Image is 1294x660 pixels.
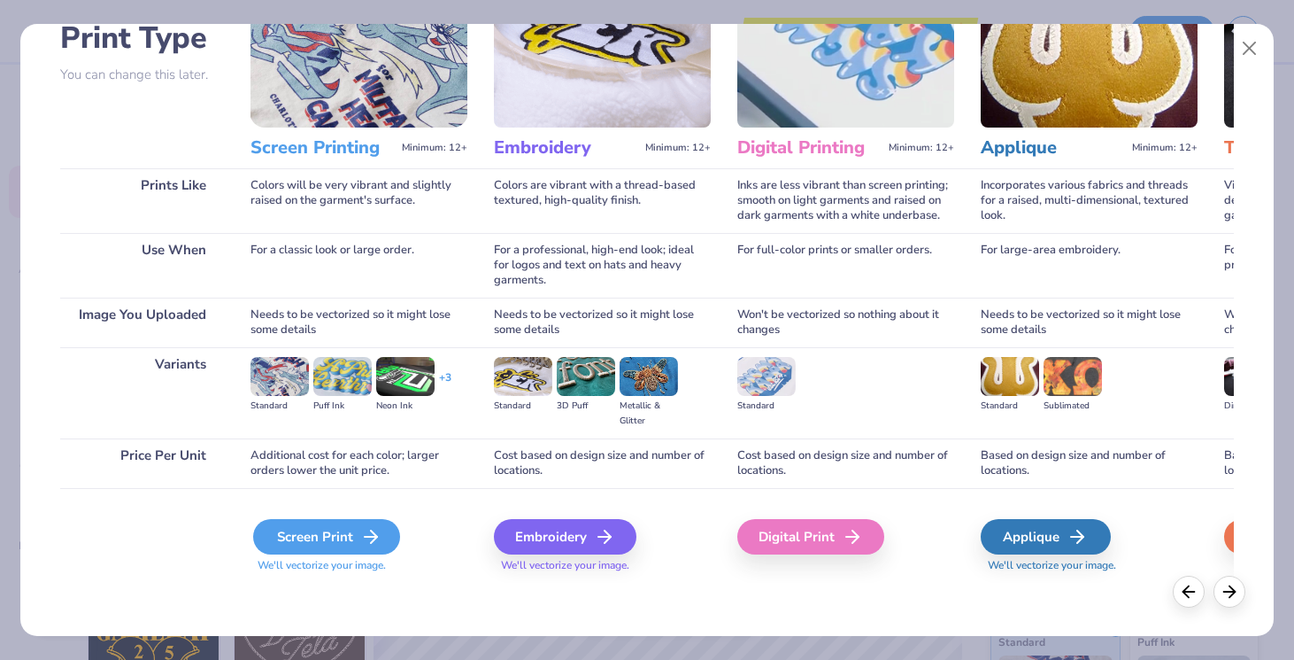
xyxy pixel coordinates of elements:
[313,399,372,414] div: Puff Ink
[981,233,1198,298] div: For large-area embroidery.
[737,519,884,555] div: Digital Print
[250,558,467,573] span: We'll vectorize your image.
[737,298,954,347] div: Won't be vectorized so nothing about it changes
[250,298,467,347] div: Needs to be vectorized so it might lose some details
[439,370,451,400] div: + 3
[494,399,552,414] div: Standard
[737,439,954,488] div: Cost based on design size and number of locations.
[620,357,678,396] img: Metallic & Glitter
[981,558,1198,573] span: We'll vectorize your image.
[981,399,1039,414] div: Standard
[981,519,1111,555] div: Applique
[250,233,467,298] div: For a classic look or large order.
[60,168,224,233] div: Prints Like
[494,168,711,233] div: Colors are vibrant with a thread-based textured, high-quality finish.
[557,357,615,396] img: 3D Puff
[620,399,678,429] div: Metallic & Glitter
[494,558,711,573] span: We'll vectorize your image.
[60,347,224,439] div: Variants
[737,399,796,414] div: Standard
[1233,32,1267,66] button: Close
[737,357,796,396] img: Standard
[60,67,224,82] p: You can change this later.
[494,233,711,298] div: For a professional, high-end look; ideal for logos and text on hats and heavy garments.
[557,399,615,414] div: 3D Puff
[981,136,1125,159] h3: Applique
[981,357,1039,396] img: Standard
[250,357,309,396] img: Standard
[1132,142,1198,154] span: Minimum: 12+
[981,168,1198,233] div: Incorporates various fabrics and threads for a raised, multi-dimensional, textured look.
[60,233,224,298] div: Use When
[494,136,638,159] h3: Embroidery
[494,439,711,488] div: Cost based on design size and number of locations.
[1044,357,1102,396] img: Sublimated
[1224,399,1282,414] div: Direct-to-film
[313,357,372,396] img: Puff Ink
[494,357,552,396] img: Standard
[1044,399,1102,414] div: Sublimated
[737,233,954,298] div: For full-color prints or smaller orders.
[402,142,467,154] span: Minimum: 12+
[376,357,435,396] img: Neon Ink
[737,136,882,159] h3: Digital Printing
[250,136,395,159] h3: Screen Printing
[737,168,954,233] div: Inks are less vibrant than screen printing; smooth on light garments and raised on dark garments ...
[645,142,711,154] span: Minimum: 12+
[60,298,224,347] div: Image You Uploaded
[60,439,224,488] div: Price Per Unit
[250,168,467,233] div: Colors will be very vibrant and slightly raised on the garment's surface.
[889,142,954,154] span: Minimum: 12+
[376,399,435,414] div: Neon Ink
[494,298,711,347] div: Needs to be vectorized so it might lose some details
[981,439,1198,488] div: Based on design size and number of locations.
[250,399,309,414] div: Standard
[1224,357,1282,396] img: Direct-to-film
[253,519,400,555] div: Screen Print
[250,439,467,488] div: Additional cost for each color; larger orders lower the unit price.
[981,298,1198,347] div: Needs to be vectorized so it might lose some details
[494,519,636,555] div: Embroidery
